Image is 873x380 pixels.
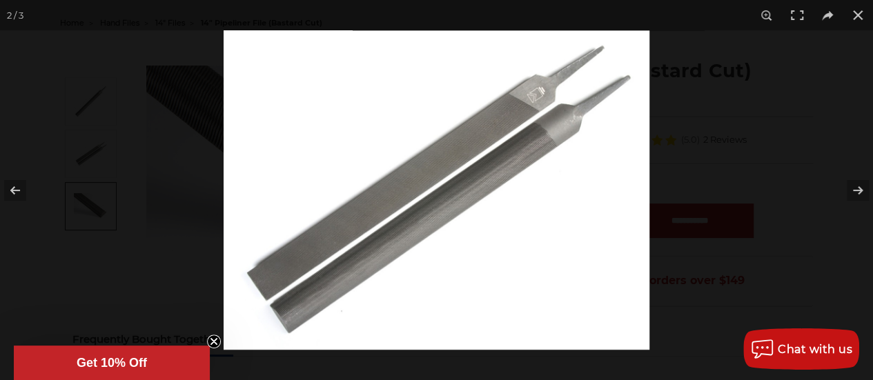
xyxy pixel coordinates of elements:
span: Get 10% Off [77,356,147,370]
button: Close teaser [207,334,221,348]
button: Chat with us [743,328,859,370]
img: Pipeliner_Files_Both_Sides__79408.1570197475.jpg [224,30,649,350]
button: Next (arrow right) [825,156,873,225]
span: Chat with us [778,343,852,356]
div: Get 10% OffClose teaser [14,346,210,380]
